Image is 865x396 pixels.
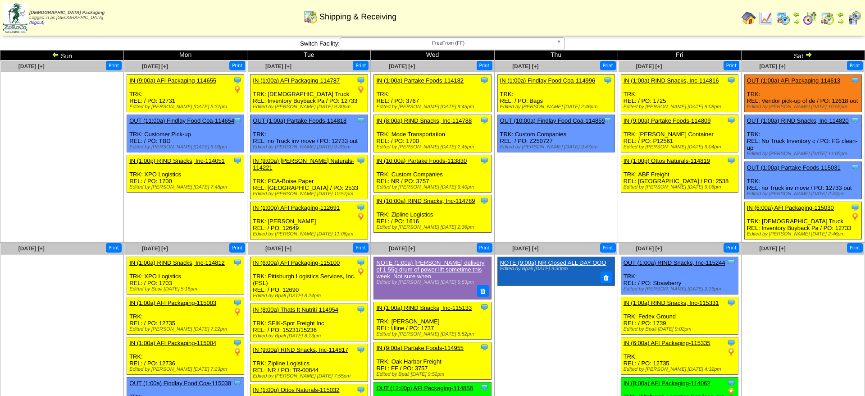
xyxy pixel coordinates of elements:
a: [DATE] [+] [512,245,538,252]
img: Tooltip [851,163,860,172]
img: calendarcustomer.gif [847,11,861,25]
span: [DATE] [+] [142,63,168,69]
img: Tooltip [356,156,365,165]
span: Logged in as [GEOGRAPHIC_DATA] [29,10,105,25]
td: Tue [247,51,371,60]
a: [DATE] [+] [512,63,538,69]
div: Edited by [PERSON_NAME] [DATE] 11:05pm [747,151,861,157]
img: Tooltip [480,116,489,125]
a: IN (10:00a) Partake Foods-113830 [376,157,467,164]
div: Edited by [PERSON_NAME] [DATE] 9:40pm [376,184,491,190]
img: Tooltip [233,156,242,165]
img: Tooltip [480,303,489,312]
div: TRK: Zipline Logistics REL: / PO: 1616 [374,195,491,233]
a: NOTE (1:00a) [PERSON_NAME] delivery of 1 55g drum of power lift sometime this week. Not sure when [376,259,484,280]
img: Tooltip [851,116,860,125]
div: TRK: [PERSON_NAME] Container REL: / PO: P12561 [621,115,738,152]
div: TRK: SFIK-Spot Freight Inc REL: / PO: 15231/15236 [250,304,368,341]
a: IN (1:00p) Ottos Naturals-115032 [253,387,339,393]
img: PO [727,347,736,356]
button: Delete Note [601,272,612,283]
span: [DATE] [+] [18,245,45,252]
img: Tooltip [356,345,365,354]
a: OUT (1:00a) AFI Packaging-114613 [747,77,840,84]
div: TRK: REL: / PO: 1725 [621,75,738,112]
div: TRK: REL: No Truck Inventory c / PO: FG clean-up [744,115,861,159]
button: Print [600,61,616,70]
div: TRK: [DEMOGRAPHIC_DATA] Truck REL: Inventory Buyback Pa / PO: 12733 [744,202,861,239]
button: Print [847,61,863,70]
div: TRK: [PERSON_NAME] REL: / PO: 12649 [250,202,368,239]
a: IN (1:00a) RIND Snacks, Inc-115133 [376,304,472,311]
a: IN (1:00a) AFI Packaging-115003 [129,299,216,306]
a: IN (1:00a) Partake Foods-114182 [376,77,464,84]
div: TRK: [PERSON_NAME] REL: Uline / PO: 1737 [374,302,491,339]
div: Edited by [PERSON_NAME] [DATE] 2:45pm [376,144,491,150]
button: Print [106,61,122,70]
div: Edited by [PERSON_NAME] [DATE] 7:55pm [253,373,367,379]
a: OUT (1:00a) RIND Snacks, Inc-115244 [624,259,725,266]
span: [DEMOGRAPHIC_DATA] Packaging [29,10,105,15]
div: TRK: PCA-Boise Paper REL: [GEOGRAPHIC_DATA] / PO: 2533 [250,155,368,199]
div: Edited by [PERSON_NAME] [DATE] 10:55pm [747,104,861,110]
button: Print [724,243,739,253]
a: NOTE (9:00a) NR Closed ALL DAY OOO [500,259,606,266]
a: [DATE] [+] [142,245,168,252]
div: Edited by [PERSON_NAME] [DATE] 8:52pm [376,332,491,337]
a: IN (9:00a) AFI Packaging-114655 [129,77,216,84]
a: IN (6:00a) AFI Packaging-115100 [253,259,340,266]
div: Edited by [PERSON_NAME] [DATE] 11:06pm [253,231,367,237]
img: Tooltip [356,385,365,394]
div: Edited by [PERSON_NAME] [DATE] 5:37pm [129,104,244,110]
a: OUT (12:00p) AFI Packaging-114858 [376,385,473,391]
a: IN (9:00a) Partake Foods-114809 [624,117,711,124]
div: Edited by [PERSON_NAME] [DATE] 9:28pm [253,144,367,150]
div: Edited by Bpali [DATE] 9:02pm [624,327,738,332]
div: Edited by [PERSON_NAME] [DATE] 2:46pm [500,104,615,110]
td: Wed [371,51,494,60]
div: Edited by Bpali [DATE] 5:15pm [129,286,244,292]
a: IN (1:00a) RIND Snacks, Inc-115331 [624,299,719,306]
div: TRK: Custom Companies REL: / PO: Z250727 [497,115,615,152]
img: Tooltip [727,76,736,85]
a: [DATE] [+] [265,245,291,252]
a: [DATE] [+] [760,63,786,69]
div: Edited by [PERSON_NAME] [DATE] 4:32pm [624,367,738,372]
a: OUT (1:00a) RIND Snacks, Inc-114820 [747,117,849,124]
div: Edited by [PERSON_NAME] [DATE] 7:22pm [129,327,244,332]
img: PO [233,347,242,356]
a: IN (10:00a) RIND Snacks, Inc-114789 [376,198,475,204]
div: Edited by [PERSON_NAME] [DATE] 10:57pm [253,191,367,197]
img: PO [356,267,365,276]
img: Tooltip [480,383,489,392]
a: [DATE] [+] [636,245,662,252]
div: Edited by [PERSON_NAME] [DATE] 2:16pm [624,286,738,292]
span: FreeFrom (FF) [344,38,553,49]
img: Tooltip [603,76,612,85]
span: [DATE] [+] [760,245,786,252]
div: TRK: REL: / PO: Bags [497,75,615,112]
a: IN (1:00a) RIND Snacks, Inc-114816 [624,77,719,84]
div: TRK: Custom Companies REL: NR / PO: 3757 [374,155,491,193]
div: Edited by [PERSON_NAME] [DATE] 3:47pm [500,144,615,150]
td: Thu [494,51,618,60]
a: [DATE] [+] [389,245,415,252]
img: PO [356,85,365,94]
div: Edited by [PERSON_NAME] [DATE] 7:48pm [129,184,244,190]
button: Print [353,61,369,70]
button: Print [600,243,616,253]
a: IN (1:00a) AFI Packaging-114787 [253,77,340,84]
img: PO [356,212,365,221]
button: Print [353,243,369,253]
img: Tooltip [480,196,489,205]
img: calendarinout.gif [820,11,834,25]
img: PO [233,85,242,94]
img: Tooltip [480,76,489,85]
a: IN (8:00a) RIND Snacks, Inc-114788 [376,117,472,124]
a: OUT (10:00a) Findlay Food Coa-114859 [500,117,605,124]
a: IN (8:00a) Thats It Nutriti-114954 [253,306,338,313]
a: IN (6:00a) AFI Packaging-115335 [624,340,710,346]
